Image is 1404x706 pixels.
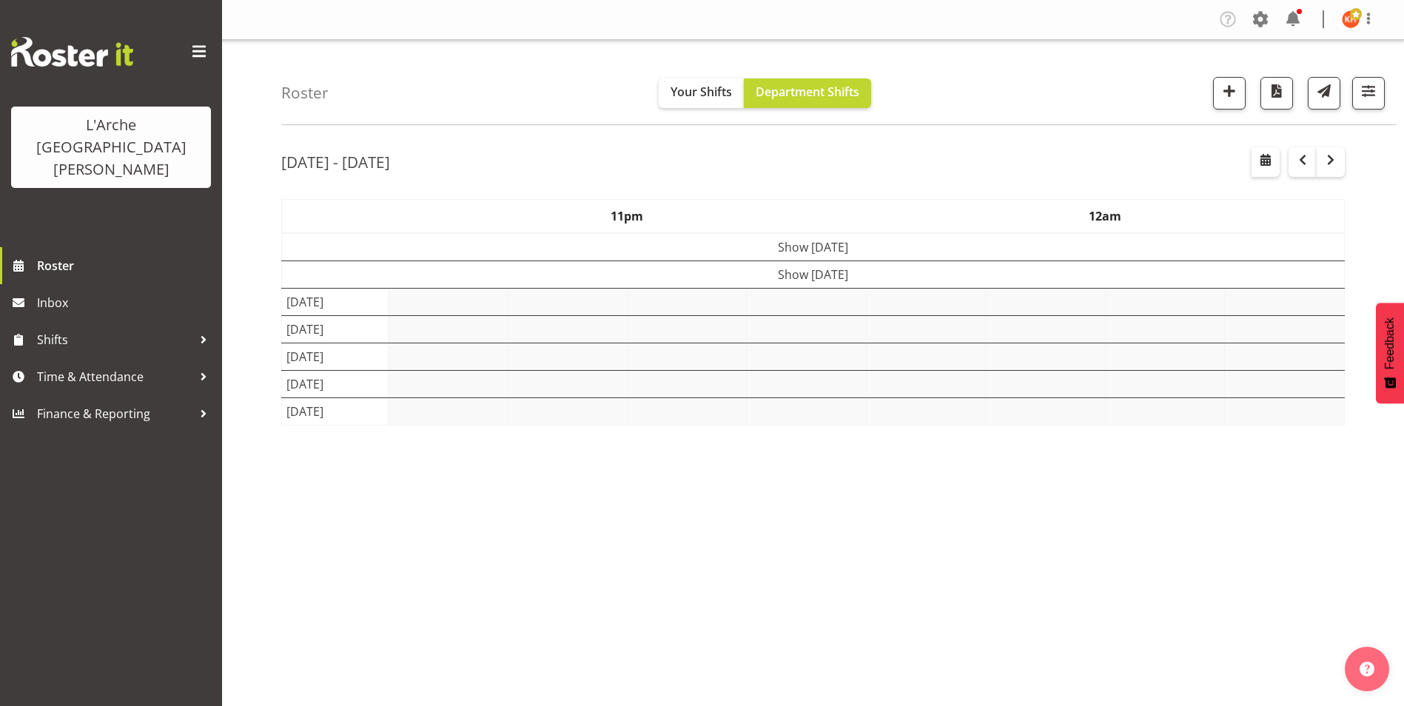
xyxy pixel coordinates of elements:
span: Roster [37,255,215,277]
span: Finance & Reporting [37,403,192,425]
span: Feedback [1383,317,1397,369]
img: Rosterit website logo [11,37,133,67]
button: Department Shifts [744,78,871,108]
h2: [DATE] - [DATE] [281,152,390,172]
td: Show [DATE] [282,260,1345,288]
td: [DATE] [282,370,389,397]
button: Your Shifts [659,78,744,108]
button: Filter Shifts [1352,77,1385,110]
span: Your Shifts [671,84,732,100]
span: Inbox [37,292,215,314]
h4: Roster [281,84,329,101]
th: 11pm [388,199,866,233]
td: Show [DATE] [282,233,1345,261]
img: help-xxl-2.png [1360,662,1374,676]
td: [DATE] [282,315,389,343]
button: Feedback - Show survey [1376,303,1404,403]
button: Add a new shift [1213,77,1246,110]
img: kathryn-hunt10901.jpg [1342,10,1360,28]
button: Select a specific date within the roster. [1252,147,1280,177]
span: Time & Attendance [37,366,192,388]
td: [DATE] [282,288,389,315]
button: Send a list of all shifts for the selected filtered period to all rostered employees. [1308,77,1340,110]
td: [DATE] [282,397,389,425]
div: L'Arche [GEOGRAPHIC_DATA][PERSON_NAME] [26,114,196,181]
td: [DATE] [282,343,389,370]
th: 12am [866,199,1344,233]
button: Download a PDF of the roster according to the set date range. [1260,77,1293,110]
span: Department Shifts [756,84,859,100]
span: Shifts [37,329,192,351]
